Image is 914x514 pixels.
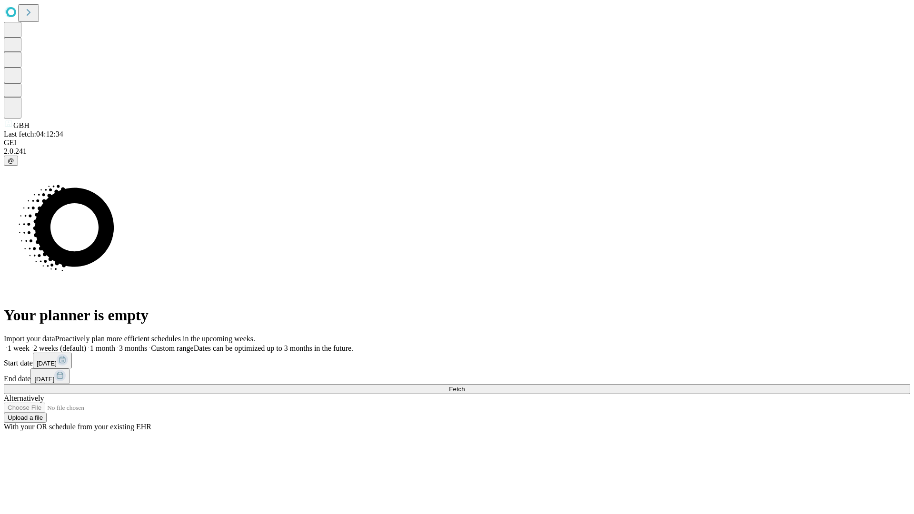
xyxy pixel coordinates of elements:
[4,138,910,147] div: GEI
[449,385,465,393] span: Fetch
[4,413,47,423] button: Upload a file
[4,335,55,343] span: Import your data
[4,423,151,431] span: With your OR schedule from your existing EHR
[151,344,193,352] span: Custom range
[13,121,30,129] span: GBH
[4,306,910,324] h1: Your planner is empty
[4,353,910,368] div: Start date
[37,360,57,367] span: [DATE]
[4,368,910,384] div: End date
[55,335,255,343] span: Proactively plan more efficient schedules in the upcoming weeks.
[194,344,353,352] span: Dates can be optimized up to 3 months in the future.
[90,344,115,352] span: 1 month
[33,353,72,368] button: [DATE]
[119,344,147,352] span: 3 months
[4,384,910,394] button: Fetch
[4,156,18,166] button: @
[30,368,70,384] button: [DATE]
[34,376,54,383] span: [DATE]
[8,344,30,352] span: 1 week
[4,394,44,402] span: Alternatively
[4,130,63,138] span: Last fetch: 04:12:34
[8,157,14,164] span: @
[4,147,910,156] div: 2.0.241
[33,344,86,352] span: 2 weeks (default)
